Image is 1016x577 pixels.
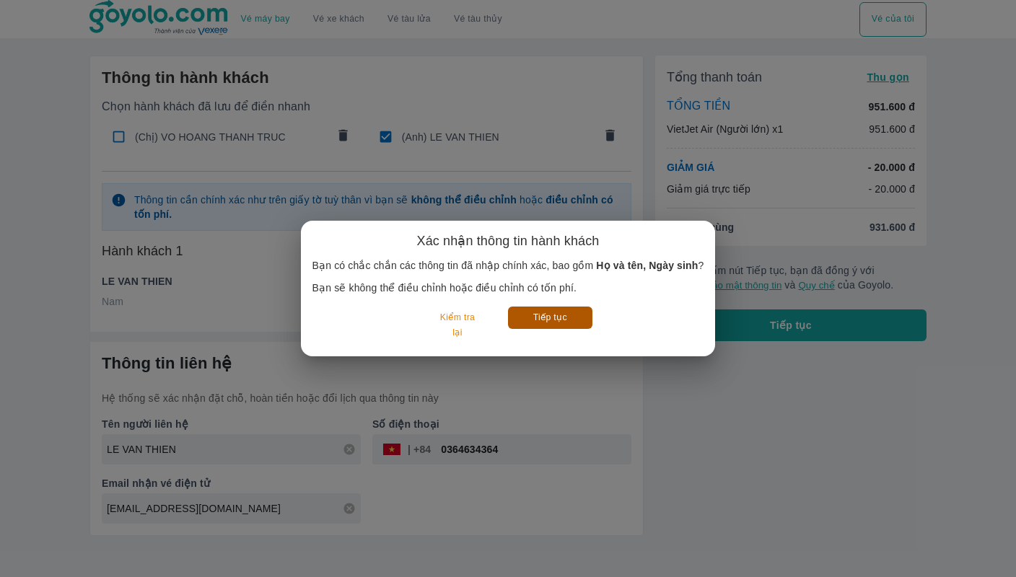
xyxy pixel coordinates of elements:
h6: Xác nhận thông tin hành khách [417,232,600,250]
button: Tiếp tục [508,307,592,329]
b: Họ và tên, Ngày sinh [596,260,698,271]
button: Kiểm tra lại [424,307,491,345]
p: Bạn sẽ không thể điều chỉnh hoặc điều chỉnh có tốn phí. [312,281,704,295]
p: Bạn có chắc chắn các thông tin đã nhập chính xác, bao gồm ? [312,258,704,273]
